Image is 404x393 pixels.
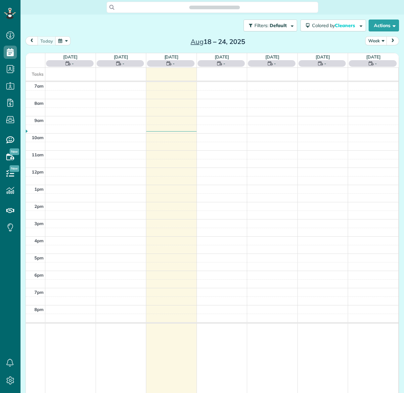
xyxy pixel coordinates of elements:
[215,54,229,59] a: [DATE]
[34,100,44,106] span: 8am
[386,36,399,45] button: next
[32,71,44,77] span: Tasks
[10,148,19,155] span: New
[254,22,268,28] span: Filters:
[32,152,44,157] span: 11am
[34,290,44,295] span: 7pm
[122,60,124,67] span: -
[223,60,225,67] span: -
[34,272,44,278] span: 6pm
[32,135,44,140] span: 10am
[34,118,44,123] span: 9am
[34,221,44,226] span: 3pm
[265,54,280,59] a: [DATE]
[72,60,74,67] span: -
[240,20,297,31] a: Filters: Default
[335,22,356,28] span: Cleaners
[114,54,128,59] a: [DATE]
[34,204,44,209] span: 2pm
[173,60,175,67] span: -
[191,37,203,46] span: Aug
[270,22,287,28] span: Default
[34,186,44,192] span: 1pm
[63,54,77,59] a: [DATE]
[366,54,381,59] a: [DATE]
[34,255,44,260] span: 5pm
[34,307,44,312] span: 8pm
[10,165,19,172] span: New
[196,4,233,11] span: Search ZenMaid…
[312,22,357,28] span: Colored by
[244,20,297,31] button: Filters: Default
[34,83,44,89] span: 7am
[369,20,399,31] button: Actions
[375,60,377,67] span: -
[164,54,179,59] a: [DATE]
[34,238,44,243] span: 4pm
[300,20,366,31] button: Colored byCleaners
[316,54,330,59] a: [DATE]
[365,36,387,45] button: Week
[274,60,276,67] span: -
[37,36,56,45] button: today
[25,36,38,45] button: prev
[176,38,259,45] h2: 18 – 24, 2025
[32,169,44,175] span: 12pm
[324,60,326,67] span: -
